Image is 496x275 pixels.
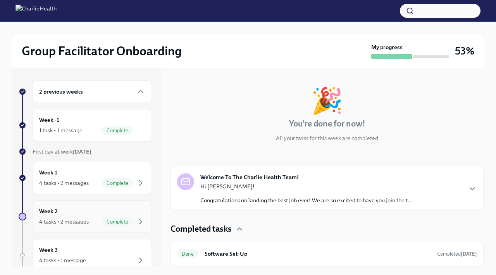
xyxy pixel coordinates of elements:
[200,183,412,190] p: Hi [PERSON_NAME]!
[311,88,343,113] div: 🎉
[371,43,403,51] strong: My progress
[102,180,133,186] span: Complete
[437,251,477,257] span: Completed
[39,207,58,215] h6: Week 2
[33,80,152,103] div: 2 previous weeks
[276,134,378,142] p: All your tasks for this week are completed
[205,249,431,258] h6: Software Set-Up
[461,251,477,257] strong: [DATE]
[102,219,133,225] span: Complete
[22,43,182,59] h2: Group Facilitator Onboarding
[289,118,365,130] h4: You're done for now!
[437,250,477,258] span: September 5th, 2025 11:51
[19,162,152,194] a: Week 14 tasks • 2 messagesComplete
[39,87,83,96] h6: 2 previous weeks
[177,251,198,257] span: Done
[39,116,59,124] h6: Week -1
[15,5,57,17] img: CharlieHealth
[19,109,152,142] a: Week -11 task • 1 messageComplete
[39,126,83,134] div: 1 task • 1 message
[177,248,477,260] a: DoneSoftware Set-UpCompleted[DATE]
[200,196,412,204] p: Congratulations on landing the best job ever! We are so excited to have you join the t...
[170,223,484,235] div: Completed tasks
[39,168,57,177] h6: Week 1
[39,179,89,187] div: 4 tasks • 2 messages
[19,239,152,272] a: Week 34 tasks • 1 message
[170,223,232,235] h4: Completed tasks
[19,148,152,155] a: First day at work[DATE]
[455,44,474,58] h3: 53%
[39,218,89,225] div: 4 tasks • 2 messages
[39,256,86,264] div: 4 tasks • 1 message
[200,173,299,181] strong: Welcome To The Charlie Health Team!
[73,148,91,155] strong: [DATE]
[19,200,152,233] a: Week 24 tasks • 2 messagesComplete
[102,128,133,133] span: Complete
[39,246,58,254] h6: Week 3
[33,148,91,155] span: First day at work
